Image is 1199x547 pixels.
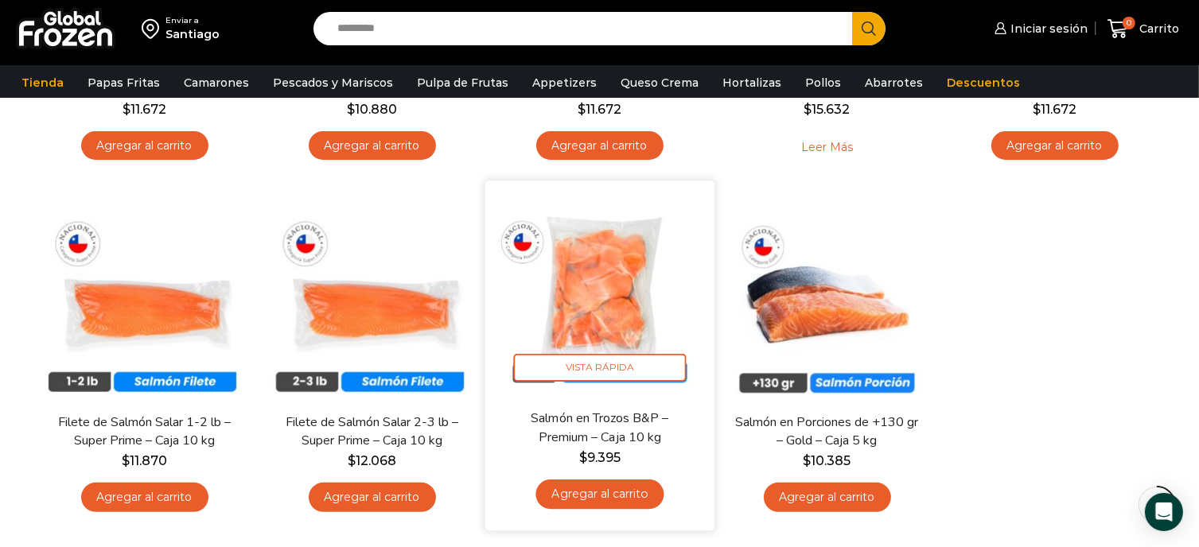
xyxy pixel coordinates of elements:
span: $ [347,102,355,117]
a: Papas Fritas [80,68,168,98]
bdi: 11.672 [578,102,621,117]
span: $ [122,453,130,468]
a: Filete de Salmón Salar 2-3 lb – Super Prime – Caja 10 kg [280,413,463,450]
button: Search button [852,12,886,45]
bdi: 9.395 [578,450,620,465]
a: Agregar al carrito: “Filete de Salmón Coho 2-3 lb - Premium - Caja 10 kg” [991,131,1119,161]
span: $ [804,102,812,117]
span: $ [348,453,356,468]
a: Salmón en Porciones de +130 gr – Gold – Caja 5 kg [735,413,918,450]
a: Queso Crema [613,68,707,98]
img: address-field-icon.svg [142,15,165,42]
bdi: 10.385 [804,453,851,468]
span: $ [123,102,130,117]
a: Agregar al carrito: “Filete de Salmón Salar 1-2 lb – Premium - Caja 10 kg” [309,131,436,161]
a: Agregar al carrito: “Salmón en Porciones de 180 a 220 gr - Premium - Caja 5 kg” [81,131,208,161]
bdi: 11.870 [122,453,167,468]
a: Leé más sobre “Salmón Ahumado Laminado - Caja 5 kg” [777,131,878,165]
div: Open Intercom Messenger [1145,493,1183,531]
span: $ [804,453,812,468]
span: Vista Rápida [513,354,686,382]
bdi: 11.672 [1033,102,1076,117]
a: Agregar al carrito: “Salmón en Trozos B&P - Premium – Caja 10 kg” [535,479,664,509]
a: Hortalizas [714,68,789,98]
a: Pescados y Mariscos [265,68,401,98]
a: Camarones [176,68,257,98]
bdi: 10.880 [347,102,397,117]
a: Abarrotes [857,68,931,98]
a: Agregar al carrito: “Salmón en Porciones de +130 gr - Gold - Caja 5 kg” [764,483,891,512]
span: $ [578,450,586,465]
a: Appetizers [524,68,605,98]
span: 0 [1123,17,1135,29]
span: Carrito [1135,21,1179,37]
div: Santiago [165,26,220,42]
a: Agregar al carrito: “Filete de Salmón Salar 1-2 lb - Super Prime - Caja 10 kg” [81,483,208,512]
a: Pollos [797,68,849,98]
span: Iniciar sesión [1006,21,1088,37]
bdi: 15.632 [804,102,851,117]
a: Iniciar sesión [991,13,1088,45]
span: $ [1033,102,1041,117]
bdi: 12.068 [348,453,396,468]
a: Salmón en Trozos B&P – Premium – Caja 10 kg [507,409,691,447]
a: 0 Carrito [1104,10,1183,48]
div: Enviar a [165,15,220,26]
a: Agregar al carrito: “Filete de Salmón Salar 2-3 lb - Premium - Caja 10 kg” [536,131,664,161]
bdi: 11.672 [123,102,166,117]
a: Descuentos [939,68,1028,98]
span: $ [578,102,586,117]
a: Pulpa de Frutas [409,68,516,98]
a: Agregar al carrito: “Filete de Salmón Salar 2-3 lb - Super Prime - Caja 10 kg” [309,483,436,512]
a: Filete de Salmón Salar 1-2 lb – Super Prime – Caja 10 kg [53,413,236,450]
a: Tienda [14,68,72,98]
